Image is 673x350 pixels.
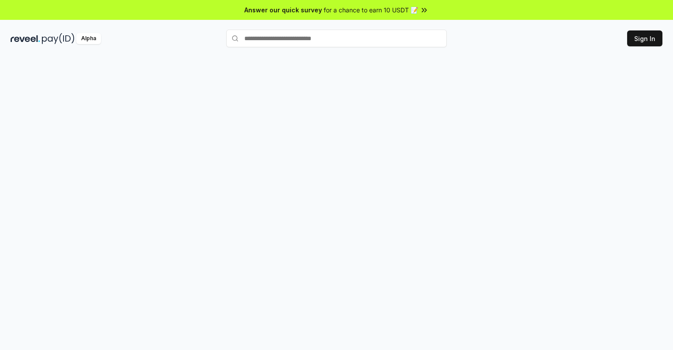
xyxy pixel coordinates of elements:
[627,30,662,46] button: Sign In
[42,33,75,44] img: pay_id
[324,5,418,15] span: for a chance to earn 10 USDT 📝
[11,33,40,44] img: reveel_dark
[76,33,101,44] div: Alpha
[244,5,322,15] span: Answer our quick survey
